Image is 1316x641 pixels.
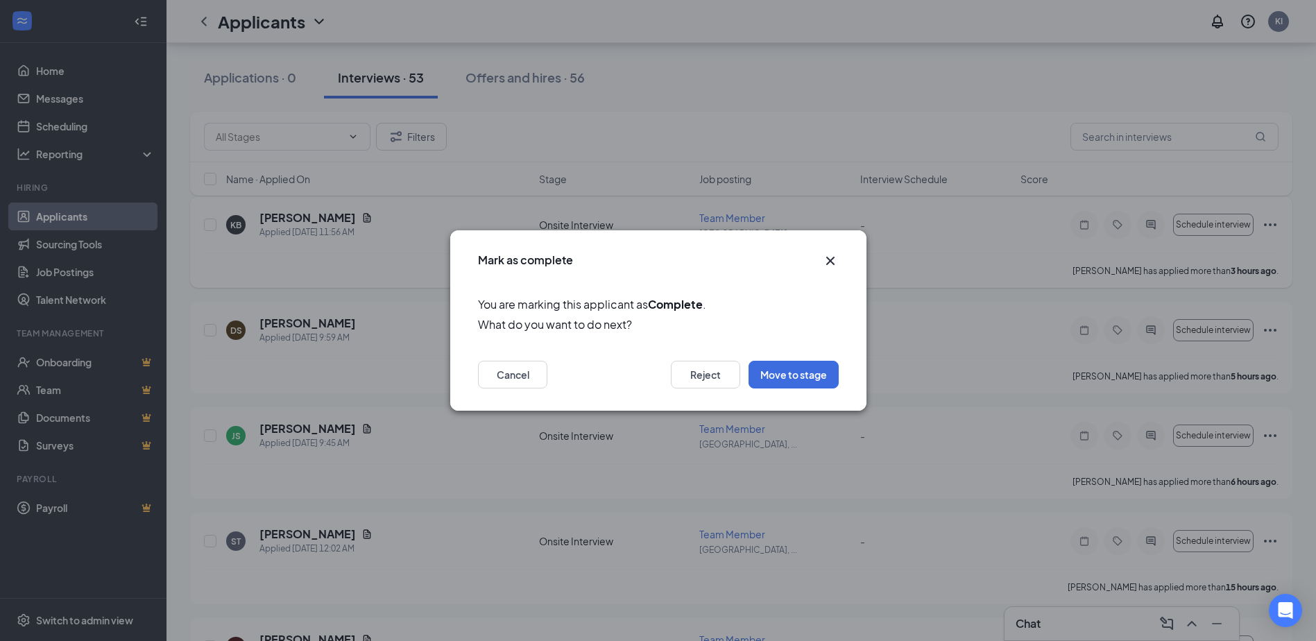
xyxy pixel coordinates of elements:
button: Move to stage [749,361,839,388]
h3: Mark as complete [478,253,573,268]
svg: Cross [822,253,839,269]
span: You are marking this applicant as . [478,296,839,313]
button: Cancel [478,361,547,388]
div: Open Intercom Messenger [1269,594,1302,627]
span: What do you want to do next? [478,316,839,333]
b: Complete [648,297,703,311]
button: Reject [671,361,740,388]
button: Close [822,253,839,269]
